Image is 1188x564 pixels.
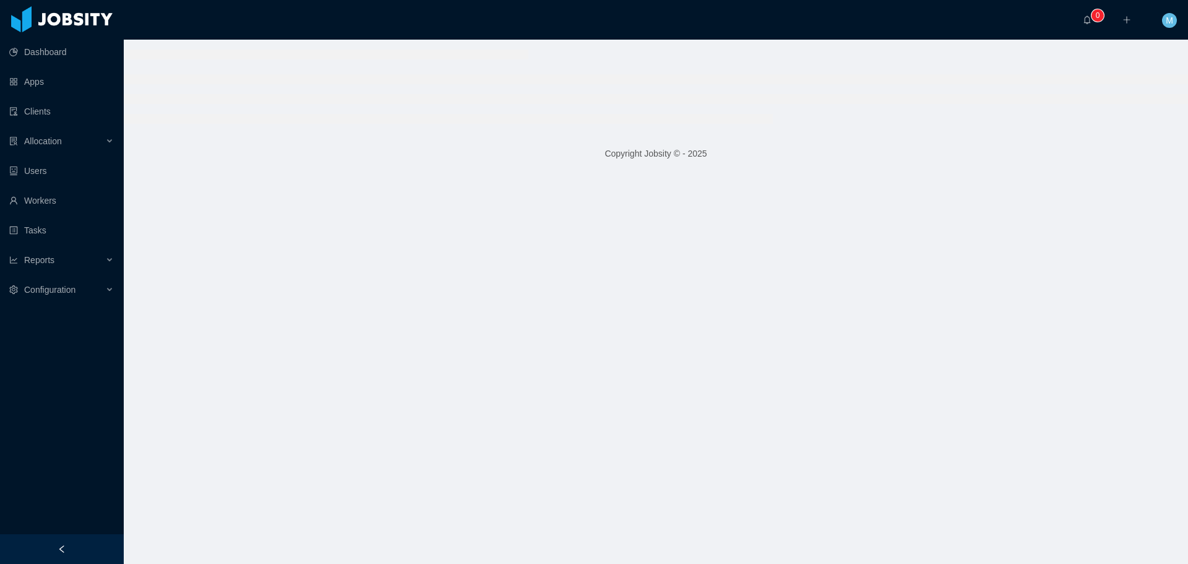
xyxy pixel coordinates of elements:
[124,132,1188,175] footer: Copyright Jobsity © - 2025
[9,256,18,264] i: icon: line-chart
[9,40,114,64] a: icon: pie-chartDashboard
[9,218,114,243] a: icon: profileTasks
[9,188,114,213] a: icon: userWorkers
[9,137,18,145] i: icon: solution
[24,255,54,265] span: Reports
[9,158,114,183] a: icon: robotUsers
[9,99,114,124] a: icon: auditClients
[1166,13,1173,28] span: M
[24,136,62,146] span: Allocation
[1122,15,1131,24] i: icon: plus
[1091,9,1104,22] sup: 0
[9,69,114,94] a: icon: appstoreApps
[24,285,75,295] span: Configuration
[9,285,18,294] i: icon: setting
[1083,15,1091,24] i: icon: bell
